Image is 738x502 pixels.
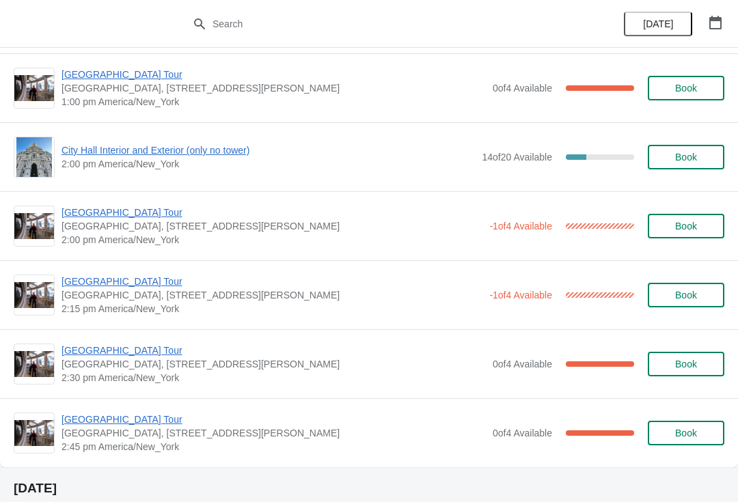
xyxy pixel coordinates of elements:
[14,282,54,309] img: City Hall Tower Tour | City Hall Visitor Center, 1400 John F Kennedy Boulevard Suite 121, Philade...
[648,76,724,100] button: Book
[61,206,482,219] span: [GEOGRAPHIC_DATA] Tour
[61,233,482,247] span: 2:00 pm America/New_York
[61,302,482,316] span: 2:15 pm America/New_York
[493,428,552,438] span: 0 of 4 Available
[212,12,553,36] input: Search
[648,145,724,169] button: Book
[482,152,552,163] span: 14 of 20 Available
[61,68,486,81] span: [GEOGRAPHIC_DATA] Tour
[61,95,486,109] span: 1:00 pm America/New_York
[648,352,724,376] button: Book
[14,351,54,378] img: City Hall Tower Tour | City Hall Visitor Center, 1400 John F Kennedy Boulevard Suite 121, Philade...
[675,290,697,301] span: Book
[675,221,697,232] span: Book
[61,357,486,371] span: [GEOGRAPHIC_DATA], [STREET_ADDRESS][PERSON_NAME]
[61,426,486,440] span: [GEOGRAPHIC_DATA], [STREET_ADDRESS][PERSON_NAME]
[648,421,724,445] button: Book
[675,359,697,369] span: Book
[61,143,475,157] span: City Hall Interior and Exterior (only no tower)
[648,214,724,238] button: Book
[14,213,54,240] img: City Hall Tower Tour | City Hall Visitor Center, 1400 John F Kennedy Boulevard Suite 121, Philade...
[493,359,552,369] span: 0 of 4 Available
[14,75,54,102] img: City Hall Tower Tour | City Hall Visitor Center, 1400 John F Kennedy Boulevard Suite 121, Philade...
[643,18,673,29] span: [DATE]
[61,288,482,302] span: [GEOGRAPHIC_DATA], [STREET_ADDRESS][PERSON_NAME]
[675,152,697,163] span: Book
[624,12,692,36] button: [DATE]
[61,275,482,288] span: [GEOGRAPHIC_DATA] Tour
[61,440,486,454] span: 2:45 pm America/New_York
[61,157,475,171] span: 2:00 pm America/New_York
[648,283,724,307] button: Book
[14,420,54,447] img: City Hall Tower Tour | City Hall Visitor Center, 1400 John F Kennedy Boulevard Suite 121, Philade...
[14,482,724,495] h2: [DATE]
[61,413,486,426] span: [GEOGRAPHIC_DATA] Tour
[61,371,486,385] span: 2:30 pm America/New_York
[489,221,552,232] span: -1 of 4 Available
[61,344,486,357] span: [GEOGRAPHIC_DATA] Tour
[61,81,486,95] span: [GEOGRAPHIC_DATA], [STREET_ADDRESS][PERSON_NAME]
[493,83,552,94] span: 0 of 4 Available
[16,137,53,177] img: City Hall Interior and Exterior (only no tower) | | 2:00 pm America/New_York
[61,219,482,233] span: [GEOGRAPHIC_DATA], [STREET_ADDRESS][PERSON_NAME]
[489,290,552,301] span: -1 of 4 Available
[675,83,697,94] span: Book
[675,428,697,438] span: Book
